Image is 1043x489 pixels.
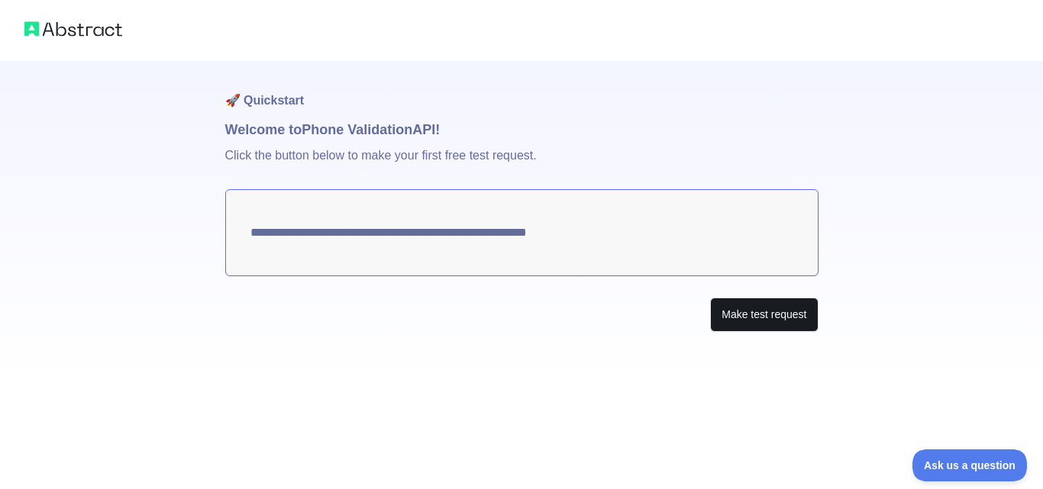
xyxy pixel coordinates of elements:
iframe: Toggle Customer Support [912,449,1028,481]
h1: Welcome to Phone Validation API! [225,119,819,140]
img: Abstract logo [24,18,122,40]
h1: 🚀 Quickstart [225,61,819,119]
p: Click the button below to make your first free test request. [225,140,819,189]
button: Make test request [710,298,818,332]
